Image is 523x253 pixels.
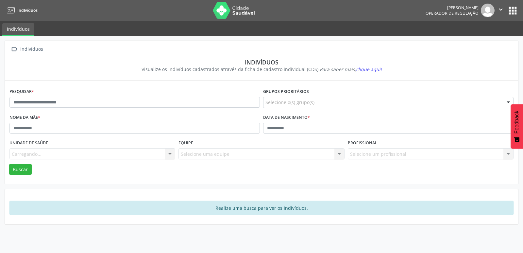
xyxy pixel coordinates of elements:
label: Profissional [348,138,377,148]
label: Data de nascimento [263,113,310,123]
i: Para saber mais, [320,66,382,72]
div: Realize uma busca para ver os indivíduos. [9,201,514,215]
label: Pesquisar [9,87,34,97]
i:  [497,6,504,13]
a:  Indivíduos [9,45,44,54]
div: Indivíduos [19,45,44,54]
a: Indivíduos [2,23,34,36]
button:  [495,4,507,17]
span: Feedback [514,111,520,134]
a: Indivíduos [5,5,38,16]
div: Indivíduos [14,59,509,66]
img: img [481,4,495,17]
span: Operador de regulação [426,10,479,16]
span: clique aqui! [356,66,382,72]
i:  [9,45,19,54]
button: apps [507,5,518,16]
label: Grupos prioritários [263,87,309,97]
label: Nome da mãe [9,113,40,123]
span: Selecione o(s) grupo(s) [265,99,314,106]
div: Visualize os indivíduos cadastrados através da ficha de cadastro individual (CDS). [14,66,509,73]
div: [PERSON_NAME] [426,5,479,10]
label: Unidade de saúde [9,138,48,148]
label: Equipe [178,138,193,148]
span: Indivíduos [17,8,38,13]
button: Feedback - Mostrar pesquisa [511,104,523,149]
button: Buscar [9,164,32,175]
